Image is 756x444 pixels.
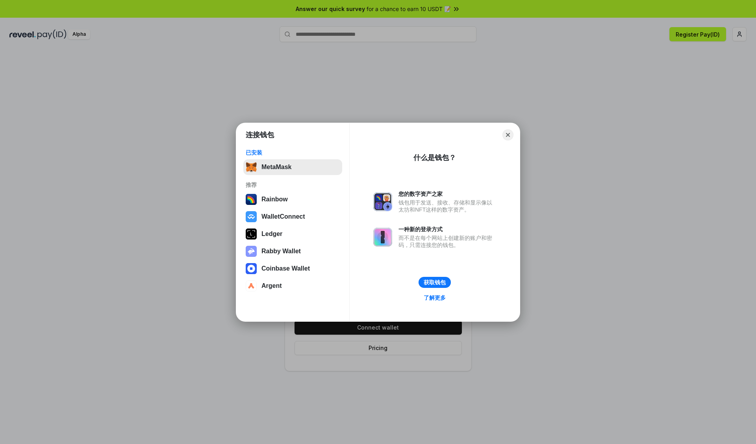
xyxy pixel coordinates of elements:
[398,234,496,249] div: 而不是在每个网站上创建新的账户和密码，只需连接您的钱包。
[243,243,342,259] button: Rabby Wallet
[246,263,257,274] img: svg+xml,%3Csvg%20width%3D%2228%22%20height%3D%2228%22%20viewBox%3D%220%200%2028%2028%22%20fill%3D...
[419,277,451,288] button: 获取钱包
[398,199,496,213] div: 钱包用于发送、接收、存储和显示像以太坊和NFT这样的数字资产。
[246,162,257,173] img: svg+xml,%3Csvg%20fill%3D%22none%22%20height%3D%2233%22%20viewBox%3D%220%200%2035%2033%22%20width%...
[419,293,450,303] a: 了解更多
[243,226,342,242] button: Ledger
[246,246,257,257] img: svg+xml,%3Csvg%20xmlns%3D%22http%3A%2F%2Fwww.w3.org%2F2000%2Fsvg%22%20fill%3D%22none%22%20viewBox...
[502,129,513,140] button: Close
[246,130,274,140] h1: 连接钱包
[246,194,257,205] img: svg+xml,%3Csvg%20width%3D%22120%22%20height%3D%22120%22%20viewBox%3D%220%200%20120%20120%22%20fil...
[243,278,342,294] button: Argent
[243,261,342,276] button: Coinbase Wallet
[246,228,257,240] img: svg+xml,%3Csvg%20xmlns%3D%22http%3A%2F%2Fwww.w3.org%2F2000%2Fsvg%22%20width%3D%2228%22%20height%3...
[398,190,496,197] div: 您的数字资产之家
[246,181,340,188] div: 推荐
[243,159,342,175] button: MetaMask
[424,279,446,286] div: 获取钱包
[261,164,291,171] div: MetaMask
[243,209,342,225] button: WalletConnect
[261,213,305,220] div: WalletConnect
[424,294,446,301] div: 了解更多
[413,153,456,162] div: 什么是钱包？
[398,226,496,233] div: 一种新的登录方式
[246,280,257,291] img: svg+xml,%3Csvg%20width%3D%2228%22%20height%3D%2228%22%20viewBox%3D%220%200%2028%2028%22%20fill%3D...
[261,230,282,238] div: Ledger
[261,282,282,289] div: Argent
[261,196,288,203] div: Rainbow
[373,228,392,247] img: svg+xml,%3Csvg%20xmlns%3D%22http%3A%2F%2Fwww.w3.org%2F2000%2Fsvg%22%20fill%3D%22none%22%20viewBox...
[246,149,340,156] div: 已安装
[246,211,257,222] img: svg+xml,%3Csvg%20width%3D%2228%22%20height%3D%2228%22%20viewBox%3D%220%200%2028%2028%22%20fill%3D...
[261,265,310,272] div: Coinbase Wallet
[261,248,301,255] div: Rabby Wallet
[243,192,342,207] button: Rainbow
[373,192,392,211] img: svg+xml,%3Csvg%20xmlns%3D%22http%3A%2F%2Fwww.w3.org%2F2000%2Fsvg%22%20fill%3D%22none%22%20viewBox...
